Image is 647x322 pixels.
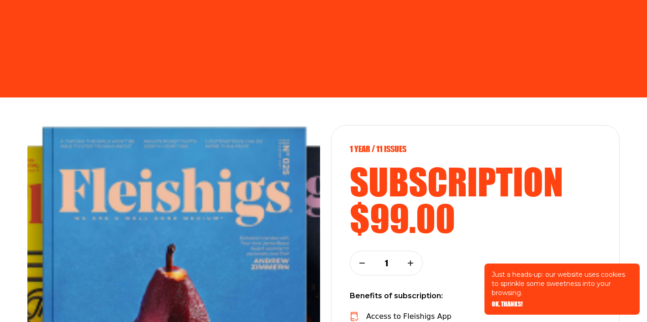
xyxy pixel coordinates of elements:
p: Benefits of subscription: [350,290,601,302]
button: OK, THANKS! [492,301,523,307]
h2: $99.00 [350,200,601,236]
p: 1 year / 11 Issues [350,144,601,154]
p: Just a heads-up: our website uses cookies to sprinkle some sweetness into your browsing. [492,270,632,297]
p: 1 [380,258,392,268]
h2: subscription [350,163,601,200]
p: Access to Fleishigs App [366,311,452,322]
